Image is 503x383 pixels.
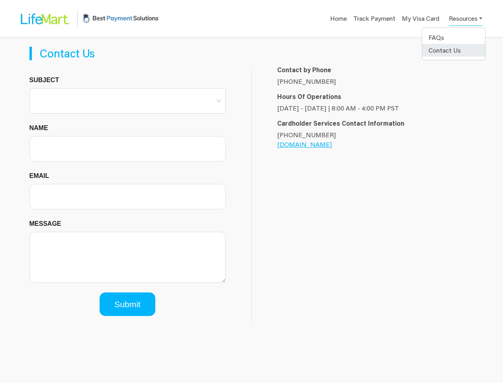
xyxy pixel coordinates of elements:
[14,6,74,32] img: LifeMart Logo
[422,28,485,60] div: Resources
[100,292,155,316] button: Submit
[29,232,226,283] textarea: Message
[277,140,332,148] a: [DOMAIN_NAME]
[29,184,226,209] input: Email
[277,92,341,101] strong: Hours Of Operations
[353,14,395,26] a: Track Payment
[81,5,160,32] img: BPS Logo
[429,33,479,42] a: FAQs
[29,219,67,229] label: Message
[277,130,474,149] p: [PHONE_NUMBER]
[402,10,439,27] a: My Visa Card
[40,47,239,60] h3: Contact Us
[330,14,347,26] a: Home
[277,119,404,127] strong: Cardholder Services Contact Information
[14,5,160,32] a: LifeMart LogoBPS Logo
[277,65,331,74] strong: Contact by Phone
[29,171,55,181] label: Email
[429,45,479,55] a: Contact Us
[277,77,474,86] p: [PHONE_NUMBER]
[29,75,65,85] label: Subject
[29,136,226,162] input: Name
[29,123,54,133] label: Name
[449,10,482,26] a: Resources
[277,103,474,113] p: [DATE] - [DATE] | 8:00 AM - 4:00 PM PST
